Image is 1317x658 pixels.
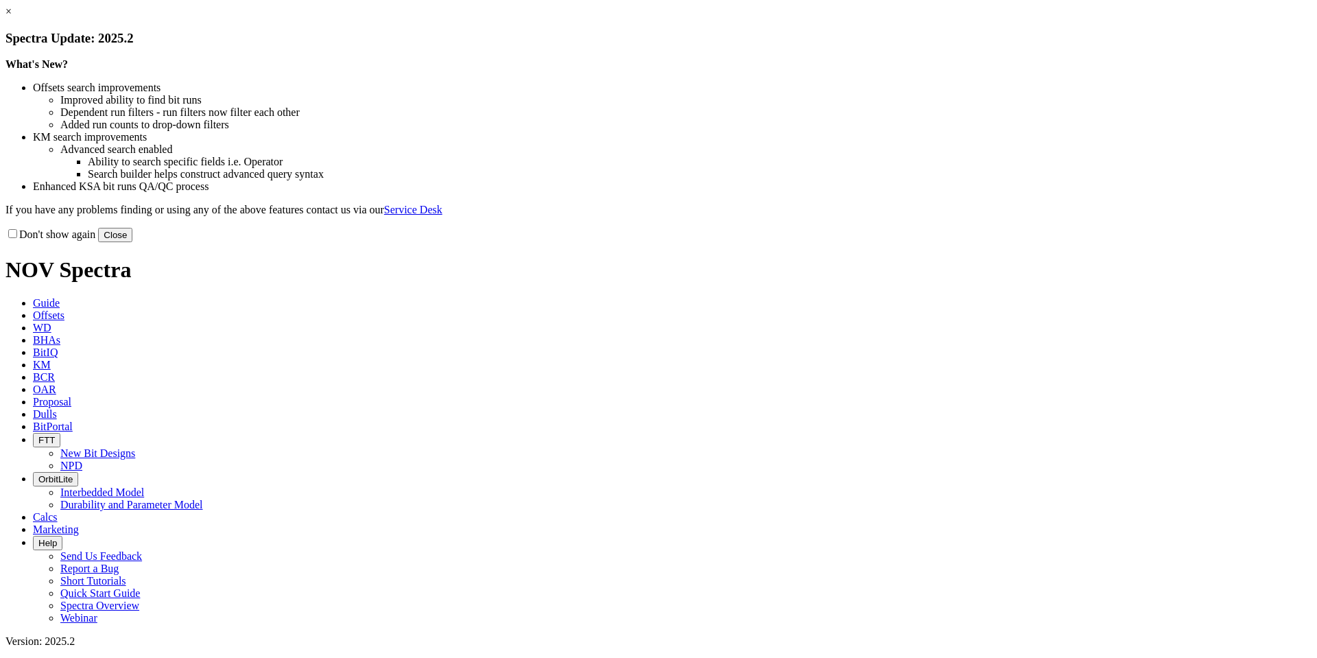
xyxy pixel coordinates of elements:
[33,524,79,535] span: Marketing
[5,257,1312,283] h1: NOV Spectra
[33,346,58,358] span: BitIQ
[5,204,1312,216] p: If you have any problems finding or using any of the above features contact us via our
[5,31,1312,46] h3: Spectra Update: 2025.2
[60,106,1312,119] li: Dependent run filters - run filters now filter each other
[60,563,119,574] a: Report a Bug
[60,460,82,471] a: NPD
[5,635,1312,648] div: Version: 2025.2
[33,131,1312,143] li: KM search improvements
[60,94,1312,106] li: Improved ability to find bit runs
[60,486,144,498] a: Interbedded Model
[33,396,71,408] span: Proposal
[33,421,73,432] span: BitPortal
[33,297,60,309] span: Guide
[33,309,64,321] span: Offsets
[33,180,1312,193] li: Enhanced KSA bit runs QA/QC process
[98,228,132,242] button: Close
[5,228,95,240] label: Don't show again
[60,119,1312,131] li: Added run counts to drop-down filters
[60,587,140,599] a: Quick Start Guide
[88,156,1312,168] li: Ability to search specific fields i.e. Operator
[33,82,1312,94] li: Offsets search improvements
[384,204,442,215] a: Service Desk
[5,58,68,70] strong: What's New?
[60,143,1312,156] li: Advanced search enabled
[33,511,58,523] span: Calcs
[33,384,56,395] span: OAR
[5,5,12,17] a: ×
[33,322,51,333] span: WD
[60,447,135,459] a: New Bit Designs
[60,600,139,611] a: Spectra Overview
[60,612,97,624] a: Webinar
[60,499,203,510] a: Durability and Parameter Model
[8,229,17,238] input: Don't show again
[33,359,51,371] span: KM
[38,474,73,484] span: OrbitLite
[38,538,57,548] span: Help
[33,408,57,420] span: Dulls
[60,550,142,562] a: Send Us Feedback
[33,371,55,383] span: BCR
[60,575,126,587] a: Short Tutorials
[88,168,1312,180] li: Search builder helps construct advanced query syntax
[38,435,55,445] span: FTT
[33,334,60,346] span: BHAs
